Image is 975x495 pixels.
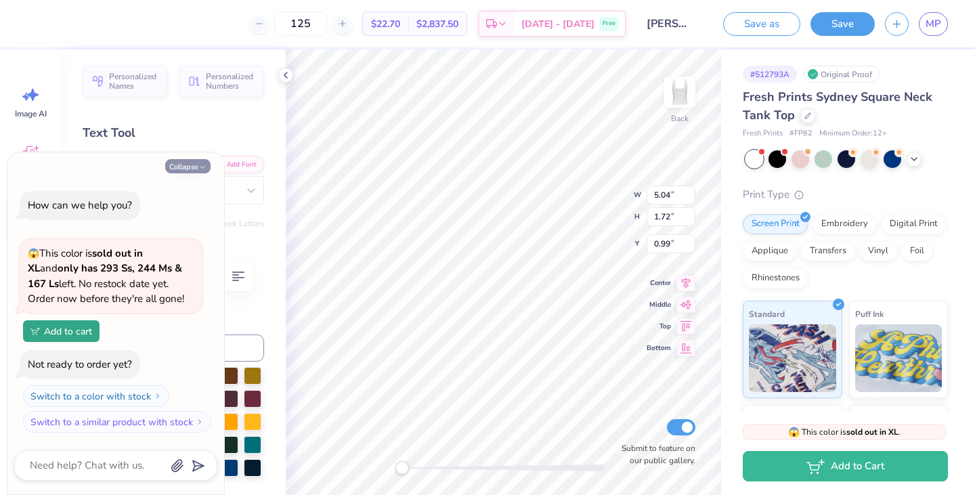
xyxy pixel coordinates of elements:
div: Screen Print [743,214,808,234]
span: Center [647,278,671,288]
strong: sold out in XL [846,427,898,437]
button: Collapse [165,159,211,173]
span: Free [603,19,615,28]
button: Add to cart [23,320,100,342]
span: # FP82 [789,128,812,139]
button: Add to Cart [743,451,948,481]
span: Bottom [647,343,671,353]
button: Save as [723,12,800,36]
span: Middle [647,299,671,310]
span: Puff Ink [855,307,884,321]
span: Personalized Names [109,72,159,91]
div: # 512793A [743,66,797,83]
span: Standard [749,307,785,321]
span: 😱 [788,426,800,439]
div: Foil [901,241,933,261]
span: [DATE] - [DATE] [521,17,594,31]
div: Vinyl [859,241,897,261]
img: Back [666,79,693,106]
span: Minimum Order: 12 + [819,128,887,139]
img: Add to cart [30,327,40,335]
span: $22.70 [371,17,400,31]
div: Digital Print [881,214,947,234]
img: Switch to a color with stock [154,392,162,400]
img: Switch to a similar product with stock [196,418,204,426]
label: Submit to feature on our public gallery. [614,442,695,467]
button: Personalized Names [83,66,167,97]
span: Personalized Numbers [206,72,256,91]
span: Fresh Prints Sydney Square Neck Tank Top [743,89,932,123]
button: Save [810,12,875,36]
img: Standard [749,324,836,392]
strong: only has 293 Ss, 244 Ms & 167 Ls [28,261,182,290]
span: Fresh Prints [743,128,783,139]
div: Applique [743,241,797,261]
div: Rhinestones [743,268,808,288]
div: Embroidery [812,214,877,234]
span: $2,837.50 [416,17,458,31]
input: – – [274,12,327,36]
button: Switch to a similar product with stock [23,411,211,433]
input: Untitled Design [636,10,703,37]
img: Puff Ink [855,324,942,392]
div: Original Proof [804,66,880,83]
button: Add Font [209,156,264,173]
span: MP [926,16,941,32]
span: Image AI [15,108,47,119]
span: Top [647,321,671,332]
div: Print Type [743,187,948,202]
div: Accessibility label [395,461,409,475]
button: Switch to a color with stock [23,385,169,407]
div: Transfers [801,241,855,261]
span: This color is . [788,426,901,438]
span: 😱 [28,247,39,260]
div: Text Tool [83,124,264,142]
div: Not ready to order yet? [28,358,132,371]
a: MP [919,12,948,36]
button: Personalized Numbers [179,66,264,97]
span: This color is and left. No restock date yet. Order now before they're all gone! [28,246,184,306]
div: Back [671,112,689,125]
div: How can we help you? [28,198,132,212]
